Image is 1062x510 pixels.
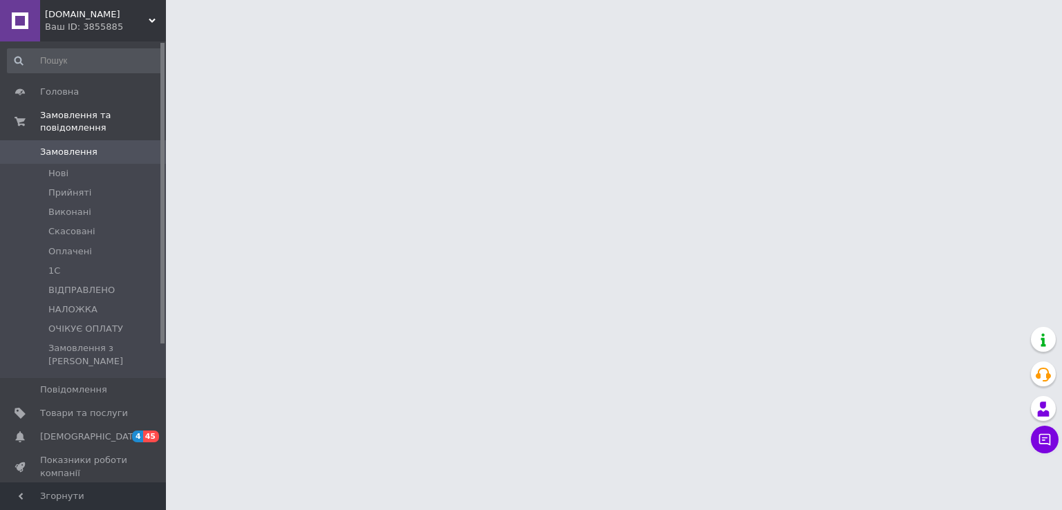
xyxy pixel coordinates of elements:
[45,21,166,33] div: Ваш ID: 3855885
[48,265,60,277] span: 1С
[48,342,162,367] span: Замовлення з [PERSON_NAME]
[48,225,95,238] span: Скасовані
[1031,426,1059,453] button: Чат з покупцем
[48,167,68,180] span: Нові
[45,8,149,21] span: AIM.SHOPPING
[132,431,143,442] span: 4
[7,48,163,73] input: Пошук
[40,454,128,479] span: Показники роботи компанії
[40,384,107,396] span: Повідомлення
[40,86,79,98] span: Головна
[48,245,92,258] span: Оплачені
[40,146,97,158] span: Замовлення
[48,284,115,296] span: ВІДПРАВЛЕНО
[40,431,142,443] span: [DEMOGRAPHIC_DATA]
[40,109,166,134] span: Замовлення та повідомлення
[48,303,97,316] span: НАЛОЖКА
[48,323,123,335] span: ОЧІКУЄ ОПЛАТУ
[40,407,128,419] span: Товари та послуги
[143,431,159,442] span: 45
[48,206,91,218] span: Виконані
[48,187,91,199] span: Прийняті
